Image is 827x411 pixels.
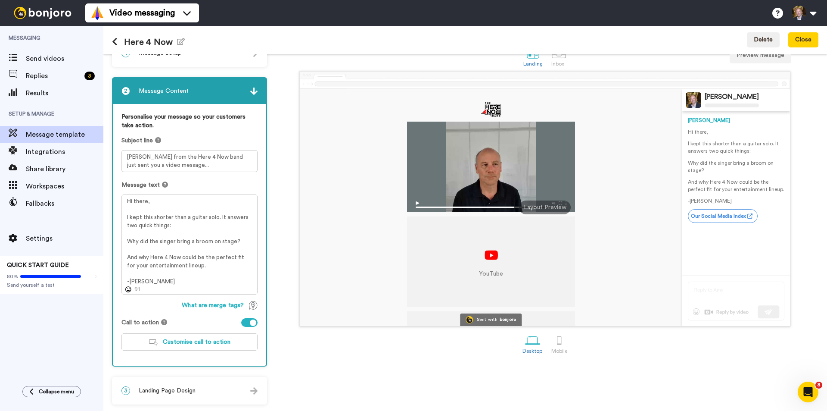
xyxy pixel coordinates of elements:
span: Share library [26,164,103,174]
img: reply-preview.svg [688,282,784,320]
span: 2 [121,87,130,95]
span: Message text [121,181,160,189]
span: QUICK START GUIDE [7,262,69,268]
img: Profile Image [686,92,701,108]
span: 80% [7,273,18,280]
span: Fallbacks [26,198,103,209]
p: And why Here 4 Now could be the perfect fit for your entertainment lineup. [688,179,784,193]
span: Message template [26,129,103,140]
span: Results [26,88,103,98]
span: Message Content [139,87,189,95]
img: TagTips.svg [249,301,258,310]
span: Landing Page Design [139,386,196,395]
span: Collapse menu [39,388,74,395]
p: I kept this shorter than a guitar solo. It answers two quick things: [688,140,784,155]
span: 3 [121,386,130,395]
div: Layout Preview [519,201,571,214]
img: 746ae324-3557-4b54-bd27-16de213c7d5b [481,102,501,117]
label: Personalise your message so your customers take action. [121,113,258,130]
div: bonjoro [500,317,516,322]
button: Collapse menu [22,386,81,397]
div: 3Landing Page Design [112,377,267,405]
div: Mobile [551,348,567,354]
a: Landing [519,41,547,71]
div: Desktop [522,348,543,354]
span: Customise call to action [163,339,230,345]
span: Video messaging [109,7,175,19]
div: Landing [523,61,543,67]
span: Subject line [121,136,153,145]
img: arrow.svg [250,387,258,395]
img: vm-color.svg [90,6,104,20]
button: Preview message [730,48,791,63]
img: arrow.svg [250,88,258,95]
p: -[PERSON_NAME] [688,198,784,205]
p: Why did the singer bring a broom on stage? [688,160,784,174]
div: 3 [84,72,95,80]
a: Our Social Media Index [688,209,758,223]
button: Customise call to action [121,333,258,351]
div: Sent with [477,317,497,322]
span: Settings [26,233,103,244]
span: Workspaces [26,181,103,191]
textarea: [PERSON_NAME] from the Here 4 Now band just sent you a video message... [121,150,258,172]
a: Desktop [518,329,547,358]
iframe: Intercom live chat [798,382,818,402]
span: 8 [815,382,822,389]
div: [PERSON_NAME] [688,117,784,124]
span: Replies [26,71,81,81]
button: Delete [747,32,780,48]
img: bj-logo-header-white.svg [10,7,75,19]
textarea: Hi there, I kept this shorter than a guitar solo. It answers two quick things: Why did the singer... [121,195,258,295]
p: YouTube [479,270,503,278]
img: customiseCTA.svg [149,339,158,345]
span: What are merge tags? [182,301,244,310]
img: Bonjoro Logo [466,316,473,323]
a: Inbox [547,41,571,71]
button: Close [788,32,818,48]
span: Send yourself a test [7,282,96,289]
p: Hi there, [688,129,784,136]
span: Send videos [26,53,103,64]
h1: Here 4 Now [112,37,185,47]
span: Call to action [121,318,159,327]
img: player-controls-full.svg [407,197,575,212]
img: youtube.svg [485,250,498,260]
span: Integrations [26,147,103,157]
div: [PERSON_NAME] [705,93,759,101]
a: Mobile [547,329,572,358]
div: Inbox [551,61,566,67]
